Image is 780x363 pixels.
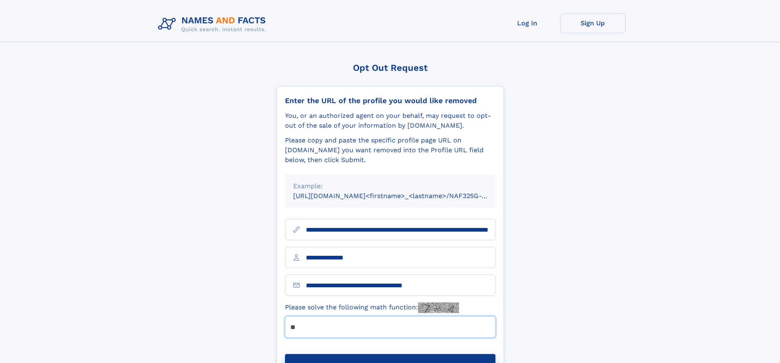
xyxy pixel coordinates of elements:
[285,111,495,131] div: You, or an authorized agent on your behalf, may request to opt-out of the sale of your informatio...
[276,63,504,73] div: Opt Out Request
[285,96,495,105] div: Enter the URL of the profile you would like removed
[293,181,487,191] div: Example:
[293,192,511,200] small: [URL][DOMAIN_NAME]<firstname>_<lastname>/NAF325G-xxxxxxxx
[560,13,626,33] a: Sign Up
[285,135,495,165] div: Please copy and paste the specific profile page URL on [DOMAIN_NAME] you want removed into the Pr...
[495,13,560,33] a: Log In
[285,302,459,313] label: Please solve the following math function:
[155,13,273,35] img: Logo Names and Facts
